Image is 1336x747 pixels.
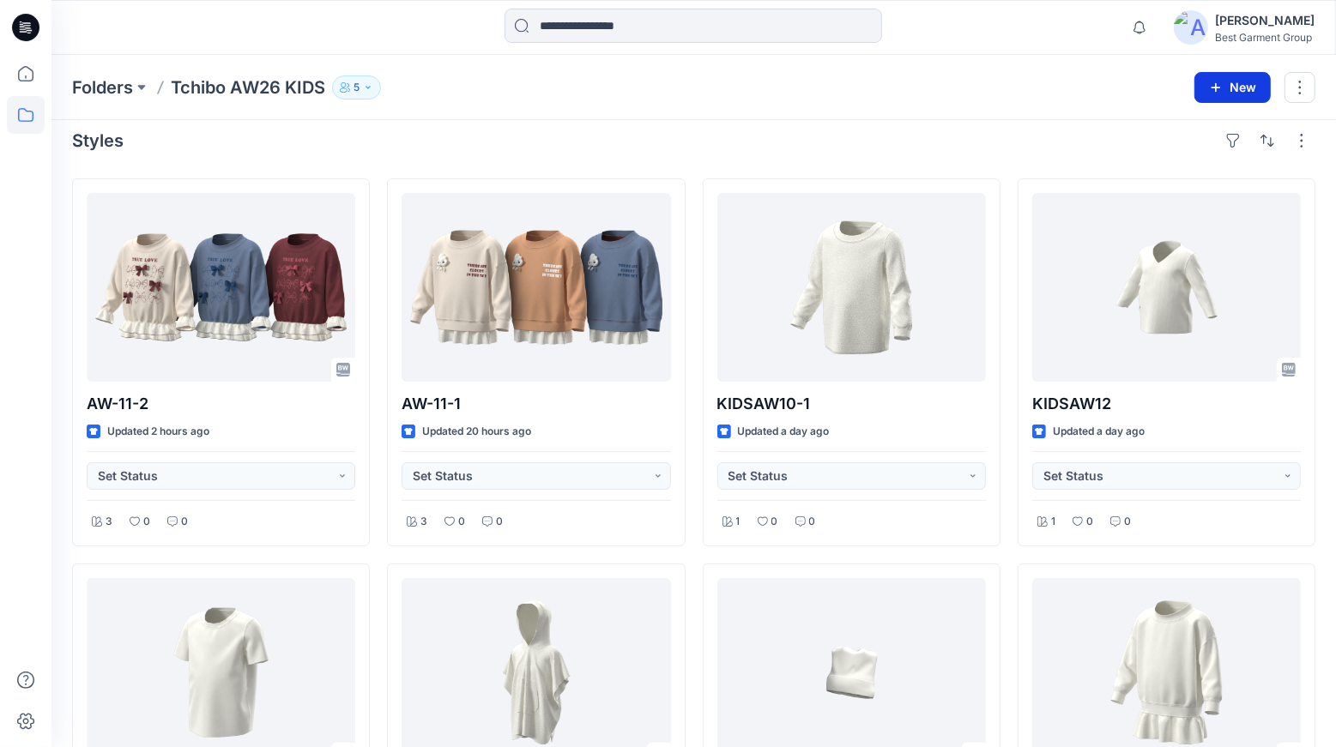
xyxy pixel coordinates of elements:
p: Tchibo AW26 KIDS [171,75,325,99]
p: Updated a day ago [738,423,830,441]
p: 0 [458,513,465,531]
p: KIDSAW10-1 [717,392,986,416]
p: 3 [420,513,427,531]
p: 1 [736,513,741,531]
img: avatar [1174,10,1208,45]
a: Folders [72,75,133,99]
a: KIDSAW10-1 [717,193,986,382]
p: 0 [181,513,188,531]
p: AW-11-2 [87,392,355,416]
p: Updated 20 hours ago [422,423,531,441]
a: AW-11-1 [402,193,670,382]
p: 5 [354,78,360,97]
a: KIDSAW12 [1032,193,1301,382]
h4: Styles [72,130,124,151]
p: AW-11-1 [402,392,670,416]
p: KIDSAW12 [1032,392,1301,416]
p: 0 [1124,513,1131,531]
p: 0 [809,513,816,531]
div: [PERSON_NAME] [1215,10,1315,31]
p: 0 [771,513,778,531]
button: New [1194,72,1271,103]
p: 1 [1051,513,1055,531]
p: 3 [106,513,112,531]
p: 0 [496,513,503,531]
p: Updated 2 hours ago [107,423,209,441]
p: Updated a day ago [1053,423,1145,441]
button: 5 [332,75,381,99]
p: 0 [143,513,150,531]
p: 0 [1086,513,1093,531]
a: AW-11-2 [87,193,355,382]
div: Best Garment Group [1215,31,1315,44]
